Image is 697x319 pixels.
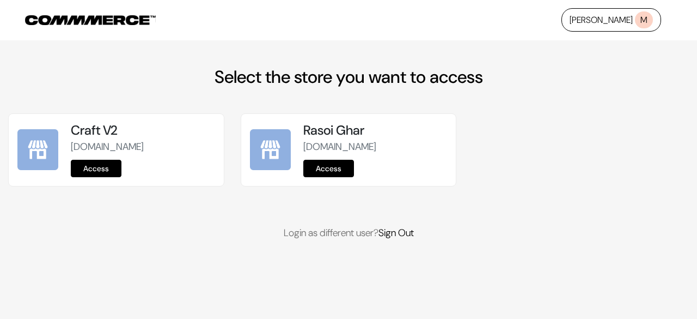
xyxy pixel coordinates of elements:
[378,226,414,239] a: Sign Out
[303,160,354,177] a: Access
[303,140,447,154] p: [DOMAIN_NAME]
[71,160,121,177] a: Access
[17,129,58,170] img: Craft V2
[635,11,653,28] span: M
[25,15,156,25] img: COMMMERCE
[8,226,689,240] p: Login as different user?
[71,123,215,139] h5: Craft V2
[303,123,447,139] h5: Rasoi Ghar
[561,8,661,32] a: [PERSON_NAME]M
[8,67,689,87] h2: Select the store you want to access
[71,140,215,154] p: [DOMAIN_NAME]
[250,129,291,170] img: Rasoi Ghar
